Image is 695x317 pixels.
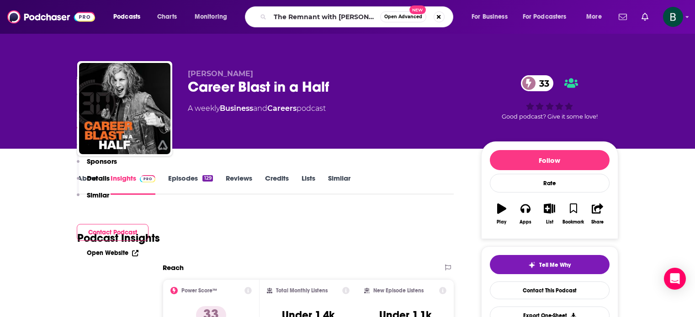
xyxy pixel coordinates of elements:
[530,75,554,91] span: 33
[168,174,212,195] a: Episodes129
[465,10,519,24] button: open menu
[302,174,315,195] a: Lists
[113,10,140,23] span: Podcasts
[202,175,212,182] div: 129
[615,9,631,25] a: Show notifications dropdown
[384,15,422,19] span: Open Advanced
[195,10,227,23] span: Monitoring
[663,7,683,27] img: User Profile
[562,197,585,230] button: Bookmark
[585,197,609,230] button: Share
[521,75,554,91] a: 33
[490,281,610,299] a: Contact This Podcast
[157,10,177,23] span: Charts
[77,224,149,241] button: Contact Podcast
[502,113,598,120] span: Good podcast? Give it some love!
[267,104,297,113] a: Careers
[663,7,683,27] span: Logged in as betsy46033
[7,8,95,26] img: Podchaser - Follow, Share and Rate Podcasts
[188,103,326,114] div: A weekly podcast
[546,219,553,225] div: List
[490,150,610,170] button: Follow
[539,261,571,269] span: Tell Me Why
[253,104,267,113] span: and
[591,219,604,225] div: Share
[181,287,217,294] h2: Power Score™
[586,10,602,23] span: More
[77,174,110,191] button: Details
[528,261,536,269] img: tell me why sparkle
[265,174,289,195] a: Credits
[520,219,531,225] div: Apps
[523,10,567,23] span: For Podcasters
[254,6,462,27] div: Search podcasts, credits, & more...
[497,219,506,225] div: Play
[562,219,584,225] div: Bookmark
[270,10,380,24] input: Search podcasts, credits, & more...
[663,7,683,27] button: Show profile menu
[638,9,652,25] a: Show notifications dropdown
[490,174,610,192] div: Rate
[373,287,424,294] h2: New Episode Listens
[328,174,350,195] a: Similar
[514,197,537,230] button: Apps
[107,10,152,24] button: open menu
[188,69,253,78] span: [PERSON_NAME]
[163,263,184,272] h2: Reach
[517,10,580,24] button: open menu
[77,191,109,208] button: Similar
[188,10,239,24] button: open menu
[220,104,253,113] a: Business
[664,268,686,290] div: Open Intercom Messenger
[490,255,610,274] button: tell me why sparkleTell Me Why
[87,174,110,182] p: Details
[537,197,561,230] button: List
[79,63,170,154] img: Career Blast in a Half
[276,287,328,294] h2: Total Monthly Listens
[472,10,508,23] span: For Business
[380,11,426,22] button: Open AdvancedNew
[490,197,514,230] button: Play
[409,5,426,14] span: New
[87,191,109,199] p: Similar
[481,69,618,126] div: 33Good podcast? Give it some love!
[580,10,613,24] button: open menu
[87,249,138,257] a: Open Website
[226,174,252,195] a: Reviews
[151,10,182,24] a: Charts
